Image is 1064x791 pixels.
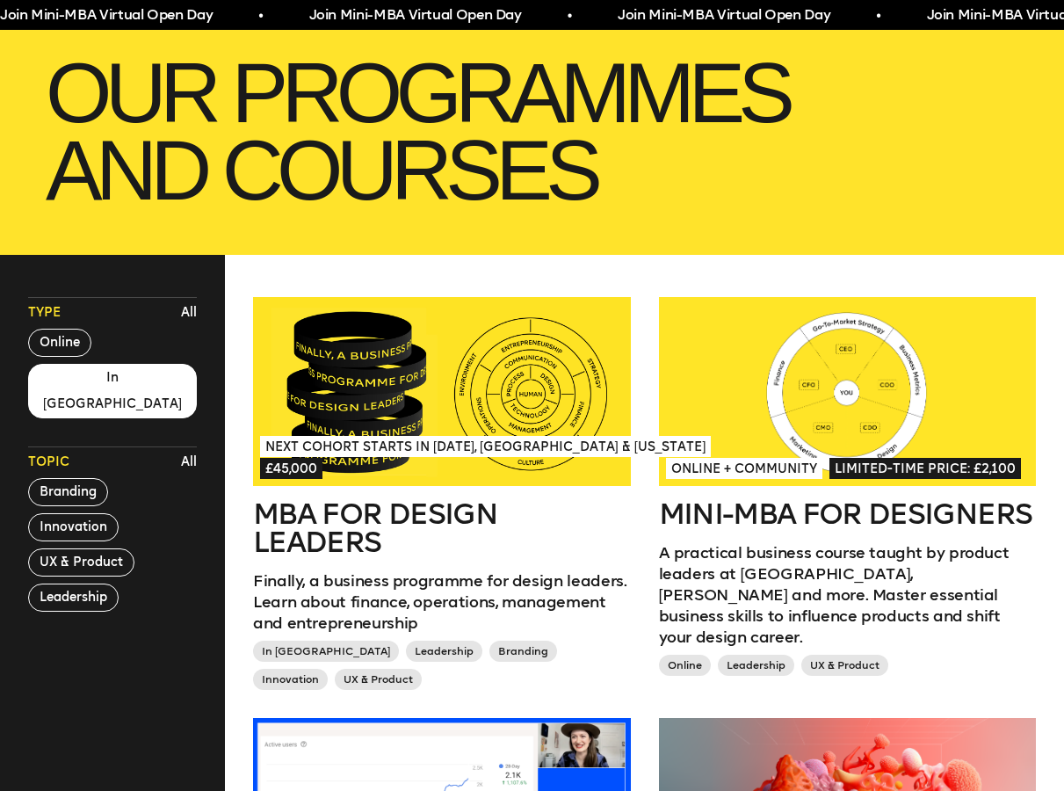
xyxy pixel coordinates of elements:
[28,584,119,612] button: Leadership
[253,570,631,634] p: Finally, a business programme for design leaders. Learn about finance, operations, management and...
[28,304,61,322] span: Type
[28,478,108,506] button: Branding
[28,37,1036,227] h1: our Programmes and courses
[489,641,557,662] span: Branding
[876,5,880,26] span: •
[829,458,1021,479] span: Limited-time price: £2,100
[659,542,1037,648] p: A practical business course taught by product leaders at [GEOGRAPHIC_DATA], [PERSON_NAME] and mor...
[28,548,134,577] button: UX & Product
[568,5,572,26] span: •
[177,300,201,326] button: All
[28,513,119,541] button: Innovation
[28,329,91,357] button: Online
[258,5,263,26] span: •
[406,641,482,662] span: Leadership
[260,436,711,457] span: Next Cohort Starts in [DATE], [GEOGRAPHIC_DATA] & [US_STATE]
[28,454,69,471] span: Topic
[253,641,399,662] span: In [GEOGRAPHIC_DATA]
[28,364,197,418] button: In [GEOGRAPHIC_DATA]
[260,458,322,479] span: £45,000
[659,655,711,676] span: Online
[253,297,631,697] a: Next Cohort Starts in [DATE], [GEOGRAPHIC_DATA] & [US_STATE]£45,000MBA for Design LeadersFinally,...
[718,655,794,676] span: Leadership
[335,669,422,690] span: UX & Product
[253,669,328,690] span: Innovation
[659,500,1037,528] h2: Mini-MBA for Designers
[666,458,822,479] span: Online + Community
[801,655,888,676] span: UX & Product
[177,449,201,475] button: All
[659,297,1037,683] a: Online + CommunityLimited-time price: £2,100Mini-MBA for DesignersA practical business course tau...
[253,500,631,556] h2: MBA for Design Leaders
